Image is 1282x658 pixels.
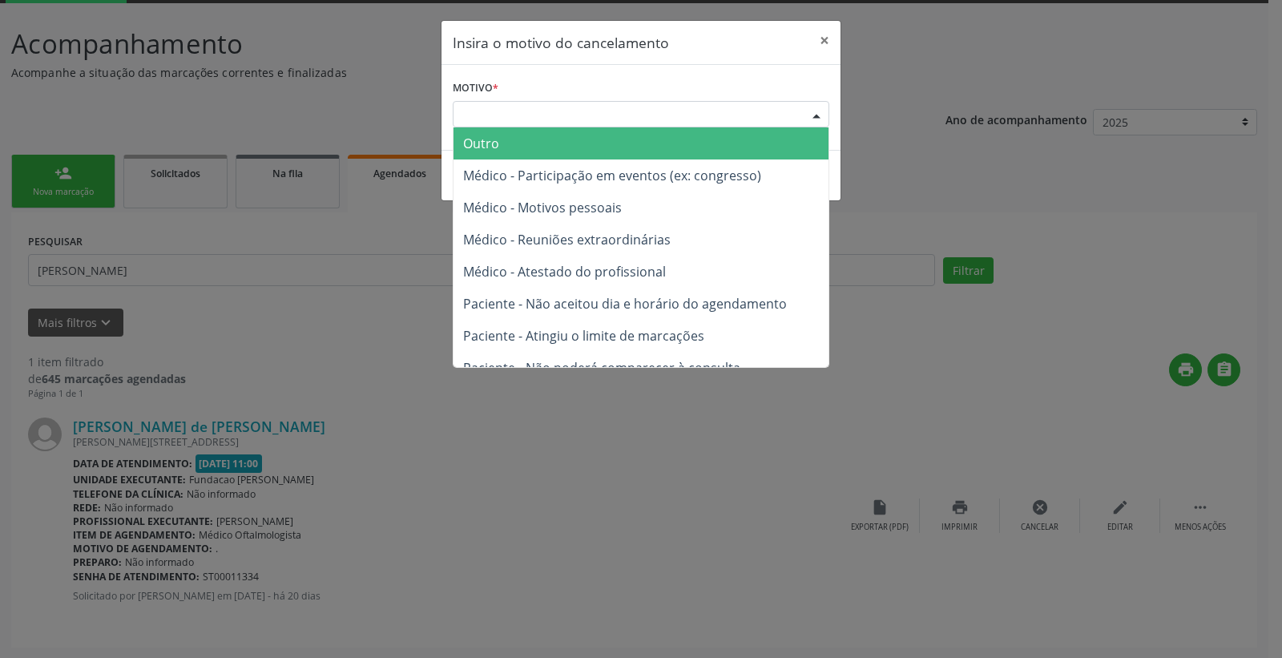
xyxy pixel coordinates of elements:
label: Motivo [453,76,498,101]
span: Médico - Reuniões extraordinárias [463,231,671,248]
span: Paciente - Atingiu o limite de marcações [463,327,704,345]
span: Paciente - Não poderá comparecer à consulta [463,359,740,377]
h5: Insira o motivo do cancelamento [453,32,669,53]
button: Close [808,21,841,60]
span: Outro [463,135,499,152]
span: Paciente - Não aceitou dia e horário do agendamento [463,295,787,313]
span: Médico - Participação em eventos (ex: congresso) [463,167,761,184]
span: Médico - Motivos pessoais [463,199,622,216]
span: Médico - Atestado do profissional [463,263,666,281]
